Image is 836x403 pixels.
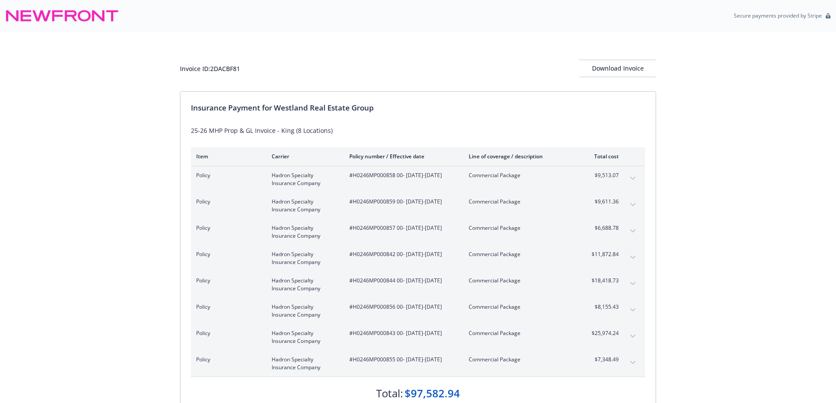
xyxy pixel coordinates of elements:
[191,271,645,298] div: PolicyHadron Specialty Insurance Company#H0246MP000844 00- [DATE]-[DATE]Commercial Package$18,418...
[586,356,619,364] span: $7,348.49
[272,277,335,292] span: Hadron Specialty Insurance Company
[196,250,258,258] span: Policy
[272,224,335,240] span: Hadron Specialty Insurance Company
[405,386,460,401] div: $97,582.94
[586,224,619,232] span: $6,688.78
[272,250,335,266] span: Hadron Specialty Insurance Company
[196,303,258,311] span: Policy
[349,356,455,364] span: #H0246MP000855 00 - [DATE]-[DATE]
[180,64,240,73] div: Invoice ID: 2DACBF81
[349,198,455,206] span: #H0246MP000859 00 - [DATE]-[DATE]
[586,329,619,337] span: $25,974.24
[469,171,572,179] span: Commercial Package
[196,356,258,364] span: Policy
[626,303,640,317] button: expand content
[586,153,619,160] div: Total cost
[349,153,455,160] div: Policy number / Effective date
[586,303,619,311] span: $8,155.43
[349,329,455,337] span: #H0246MP000843 00 - [DATE]-[DATE]
[272,303,335,319] span: Hadron Specialty Insurance Company
[469,329,572,337] span: Commercial Package
[626,329,640,343] button: expand content
[626,198,640,212] button: expand content
[469,224,572,232] span: Commercial Package
[469,356,572,364] span: Commercial Package
[349,303,455,311] span: #H0246MP000856 00 - [DATE]-[DATE]
[734,12,822,19] p: Secure payments provided by Stripe
[272,171,335,187] span: Hadron Specialty Insurance Company
[196,224,258,232] span: Policy
[191,350,645,377] div: PolicyHadron Specialty Insurance Company#H0246MP000855 00- [DATE]-[DATE]Commercial Package$7,348....
[469,153,572,160] div: Line of coverage / description
[469,198,572,206] span: Commercial Package
[469,277,572,285] span: Commercial Package
[196,198,258,206] span: Policy
[272,356,335,371] span: Hadron Specialty Insurance Company
[272,329,335,345] span: Hadron Specialty Insurance Company
[191,298,645,324] div: PolicyHadron Specialty Insurance Company#H0246MP000856 00- [DATE]-[DATE]Commercial Package$8,155....
[272,198,335,214] span: Hadron Specialty Insurance Company
[586,171,619,179] span: $9,513.07
[586,277,619,285] span: $18,418.73
[349,224,455,232] span: #H0246MP000857 00 - [DATE]-[DATE]
[626,171,640,185] button: expand content
[349,250,455,258] span: #H0246MP000842 00 - [DATE]-[DATE]
[626,277,640,291] button: expand content
[469,250,572,258] span: Commercial Package
[191,126,645,135] div: 25-26 MHP Prop & GL Invoice - King (8 Locations)
[191,219,645,245] div: PolicyHadron Specialty Insurance Company#H0246MP000857 00- [DATE]-[DATE]Commercial Package$6,688....
[469,303,572,311] span: Commercial Package
[586,250,619,258] span: $11,872.84
[626,224,640,238] button: expand content
[626,250,640,264] button: expand content
[626,356,640,370] button: expand content
[191,193,645,219] div: PolicyHadron Specialty Insurance Company#H0246MP000859 00- [DATE]-[DATE]Commercial Package$9,611....
[191,166,645,193] div: PolicyHadron Specialty Insurance Company#H0246MP000858 00- [DATE]-[DATE]Commercial Package$9,513....
[349,277,455,285] span: #H0246MP000844 00 - [DATE]-[DATE]
[349,171,455,179] span: #H0246MP000858 00 - [DATE]-[DATE]
[272,153,335,160] div: Carrier
[196,171,258,179] span: Policy
[196,277,258,285] span: Policy
[191,324,645,350] div: PolicyHadron Specialty Insurance Company#H0246MP000843 00- [DATE]-[DATE]Commercial Package$25,974...
[196,329,258,337] span: Policy
[579,60,656,77] button: Download Invoice
[191,102,645,114] div: Insurance Payment for Westland Real Estate Group
[586,198,619,206] span: $9,611.36
[196,153,258,160] div: Item
[376,386,403,401] div: Total:
[191,245,645,271] div: PolicyHadron Specialty Insurance Company#H0246MP000842 00- [DATE]-[DATE]Commercial Package$11,872...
